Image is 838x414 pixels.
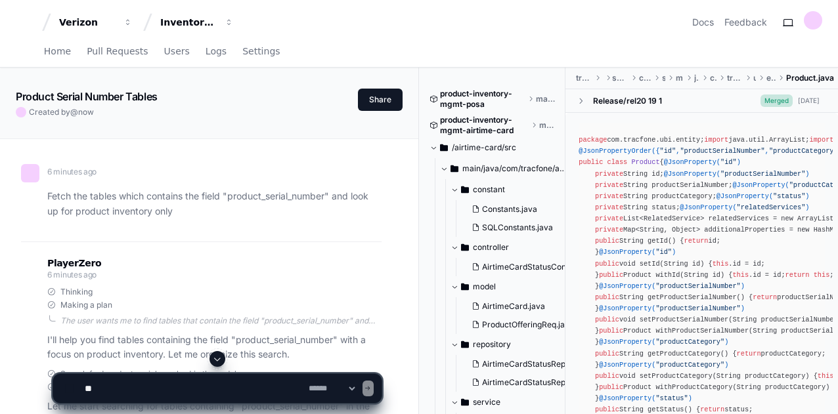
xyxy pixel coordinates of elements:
[773,192,805,200] span: "status"
[737,203,806,211] span: "relatedServices"
[796,371,831,406] iframe: Open customer support
[47,333,382,363] p: I'll help you find tables containing the field "product_serial_number" with a focus on product in...
[60,316,382,326] div: The user wants me to find tables that contain the field "product_serial_number" and specifically ...
[595,215,623,222] span: private
[595,260,619,268] span: public
[164,47,190,55] span: Users
[684,237,709,245] span: return
[676,73,683,83] span: main
[599,304,745,312] span: @JsonProperty( )
[753,293,777,301] span: return
[704,136,728,144] span: import
[766,73,776,83] span: entity
[164,37,190,67] a: Users
[612,73,628,83] span: services
[70,107,78,117] span: @
[595,316,619,323] span: public
[87,47,148,55] span: Pull Requests
[29,107,94,117] span: Created by
[461,279,469,295] svg: Directory
[461,337,469,352] svg: Directory
[786,73,834,83] span: Product.java
[761,94,793,107] span: Merged
[482,222,553,233] span: SQLConstants.java
[664,158,741,166] span: @JsonProperty( )
[579,158,603,166] span: public
[473,184,505,195] span: constant
[451,334,577,355] button: repository
[599,338,728,346] span: @JsonProperty( )
[595,237,619,245] span: public
[694,73,700,83] span: java
[660,147,676,155] span: "id"
[47,259,101,267] span: PlayerZero
[430,137,556,158] button: /airtime-card/src
[655,248,672,256] span: "id"
[466,297,574,316] button: AirtimeCard.java
[769,147,838,155] span: "productCategory"
[242,47,280,55] span: Settings
[451,179,577,200] button: constant
[440,158,566,179] button: main/java/com/tracfone/airtime/card
[680,147,764,155] span: "productSerialNumber"
[727,73,743,83] span: tracfone
[47,167,97,176] span: 6 minutes ago
[155,10,239,34] button: Inventory Management
[655,304,740,312] span: "productSerialNumber"
[720,158,737,166] span: "id"
[595,226,623,234] span: private
[595,293,619,301] span: public
[358,89,403,111] button: Share
[724,16,767,29] button: Feedback
[607,158,627,166] span: class
[798,96,820,106] div: [DATE]
[44,47,71,55] span: Home
[473,242,509,253] span: controller
[680,203,809,211] span: @JsonProperty( )
[631,158,659,166] span: Product
[655,338,724,346] span: "productCategory"
[206,47,227,55] span: Logs
[451,276,577,297] button: model
[599,282,745,290] span: @JsonProperty( )
[753,73,756,83] span: ubi
[599,271,623,279] span: public
[440,89,525,110] span: product-inventory-mgmt-posa
[60,300,112,310] span: Making a plan
[595,192,623,200] span: private
[462,163,566,174] span: main/java/com/tracfone/airtime/card
[595,181,623,189] span: private
[593,96,662,106] div: Release/rel20 19 1
[737,350,761,358] span: return
[466,200,569,218] button: Constants.java
[595,170,623,178] span: private
[47,270,97,279] span: 6 minutes ago
[599,248,676,256] span: @JsonProperty( )
[461,239,469,255] svg: Directory
[785,271,810,279] span: return
[206,37,227,67] a: Logs
[536,94,556,104] span: master
[710,73,716,83] span: com
[78,107,94,117] span: now
[461,182,469,197] svg: Directory
[473,281,496,292] span: model
[576,73,592,83] span: tracfone
[16,90,158,103] app-text-character-animate: Product Serial Number Tables
[539,120,556,131] span: master
[60,287,93,297] span: Thinking
[717,192,810,200] span: @JsonProperty( )
[713,260,729,268] span: this
[482,262,606,272] span: AirtimeCardStatusController.java
[451,237,577,258] button: controller
[54,10,138,34] button: Verizon
[47,189,382,219] p: Fetch the tables which contains the field "product_serial_number" and look up for product invento...
[692,16,714,29] a: Docs
[810,136,834,144] span: import
[466,218,569,237] button: SQLConstants.java
[482,320,574,330] span: ProductOfferingReq.java
[473,339,511,350] span: repository
[664,170,810,178] span: @JsonProperty( )
[595,203,623,211] span: private
[814,271,830,279] span: this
